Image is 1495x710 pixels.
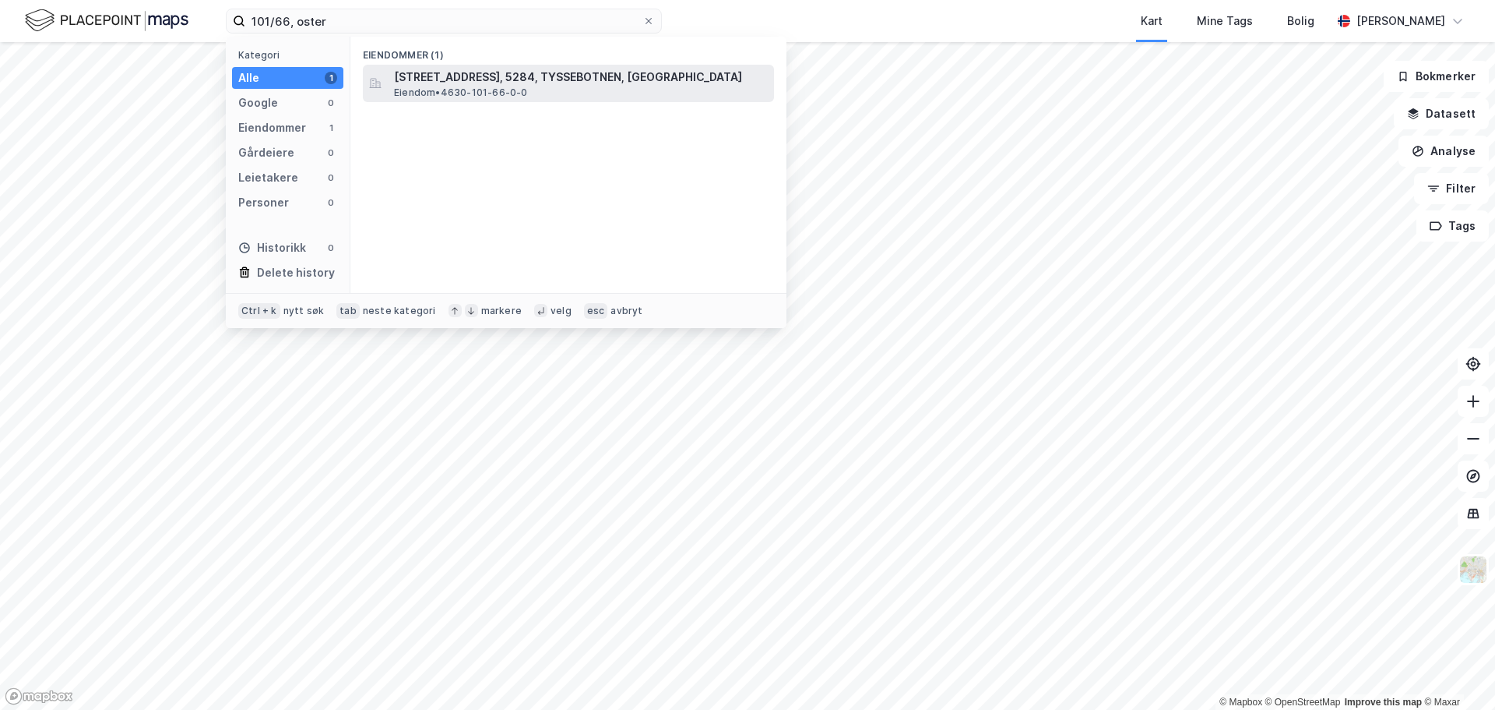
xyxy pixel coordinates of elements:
div: Bolig [1287,12,1314,30]
div: esc [584,303,608,319]
div: Personer [238,193,289,212]
div: 1 [325,122,337,134]
div: Historikk [238,238,306,257]
div: avbryt [610,305,642,317]
div: Eiendommer [238,118,306,137]
div: neste kategori [363,305,436,317]
a: Improve this map [1345,697,1422,708]
div: 0 [325,242,337,254]
span: Eiendom • 4630-101-66-0-0 [394,87,528,99]
img: Z [1458,555,1488,585]
div: markere [481,305,522,317]
div: nytt søk [283,305,325,317]
button: Analyse [1398,136,1489,167]
div: Mine Tags [1197,12,1253,30]
a: Mapbox homepage [5,687,73,705]
div: Eiendommer (1) [350,37,786,65]
div: 0 [325,171,337,184]
div: Google [238,94,278,112]
div: 0 [325,147,337,159]
div: Delete history [257,263,335,282]
button: Datasett [1394,98,1489,129]
div: 1 [325,72,337,84]
button: Filter [1414,173,1489,204]
span: [STREET_ADDRESS], 5284, TYSSEBOTNEN, [GEOGRAPHIC_DATA] [394,68,768,87]
div: Ctrl + k [238,303,280,319]
input: Søk på adresse, matrikkel, gårdeiere, leietakere eller personer [245,9,642,33]
div: 0 [325,97,337,109]
a: Mapbox [1219,697,1262,708]
div: [PERSON_NAME] [1356,12,1445,30]
div: Alle [238,69,259,87]
div: 0 [325,196,337,209]
a: OpenStreetMap [1265,697,1341,708]
img: logo.f888ab2527a4732fd821a326f86c7f29.svg [25,7,188,34]
button: Tags [1416,210,1489,242]
div: velg [551,305,572,317]
iframe: Chat Widget [1417,635,1495,710]
button: Bokmerker [1384,61,1489,92]
div: Gårdeiere [238,143,294,162]
div: Kategori [238,49,343,61]
div: Kart [1141,12,1163,30]
div: tab [336,303,360,319]
div: Leietakere [238,168,298,187]
div: Kontrollprogram for chat [1417,635,1495,710]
